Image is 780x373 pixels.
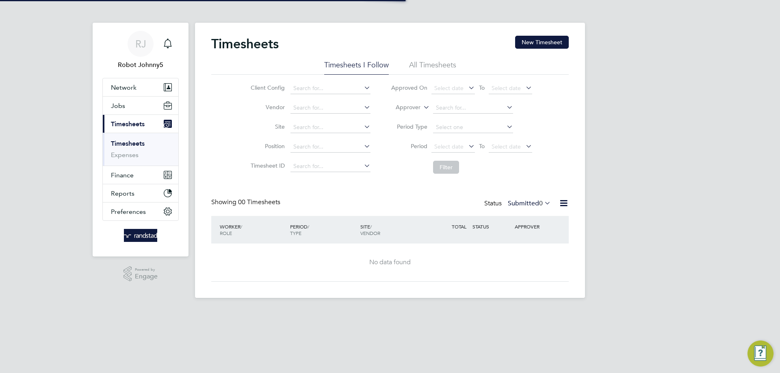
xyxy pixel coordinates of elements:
span: Select date [492,84,521,92]
span: Network [111,84,136,91]
span: ROLE [220,230,232,236]
button: Engage Resource Center [747,341,773,367]
div: WORKER [218,219,288,240]
input: Search for... [290,141,370,153]
span: To [477,82,487,93]
input: Search for... [290,161,370,172]
a: RJRobot Johnny5 [102,31,179,70]
span: VENDOR [360,230,380,236]
span: TYPE [290,230,301,236]
label: Approver [384,103,420,112]
label: Client Config [248,84,285,91]
div: APPROVER [513,219,555,234]
div: Status [484,198,552,209]
nav: Main navigation [93,23,188,257]
label: Site [248,123,285,130]
span: / [308,223,309,230]
button: Filter [433,161,459,174]
span: To [477,141,487,151]
span: Powered by [135,266,158,273]
span: Preferences [111,208,146,216]
span: Select date [434,143,464,150]
label: Timesheet ID [248,162,285,169]
span: Select date [434,84,464,92]
h2: Timesheets [211,36,279,52]
span: Reports [111,190,134,197]
button: New Timesheet [515,36,569,49]
span: 00 Timesheets [238,198,280,206]
button: Finance [103,166,178,184]
input: Search for... [290,102,370,114]
button: Preferences [103,203,178,220]
label: Approved On [391,84,427,91]
span: Finance [111,171,134,179]
span: Robot Johnny5 [102,60,179,70]
span: 0 [539,199,543,207]
button: Reports [103,184,178,202]
span: / [370,223,372,230]
span: / [240,223,242,230]
div: PERIOD [288,219,358,240]
label: Submitted [508,199,551,207]
button: Jobs [103,97,178,114]
label: Period Type [391,123,427,130]
span: Jobs [111,102,125,110]
label: Vendor [248,103,285,111]
label: Period [391,142,427,150]
div: No data found [219,258,561,267]
span: TOTAL [452,223,466,230]
a: Timesheets [111,140,145,147]
span: Engage [135,273,158,280]
div: SITE [358,219,429,240]
label: Position [248,142,285,150]
li: Timesheets I Follow [324,60,389,75]
input: Search for... [290,122,370,133]
div: Showing [211,198,282,207]
input: Select one [433,122,513,133]
span: Select date [492,143,521,150]
span: RJ [135,39,146,49]
a: Expenses [111,151,139,159]
input: Search for... [290,83,370,94]
div: STATUS [470,219,513,234]
button: Timesheets [103,115,178,133]
span: Timesheets [111,120,145,128]
button: Network [103,78,178,96]
img: randstad-logo-retina.png [124,229,158,242]
a: Go to home page [102,229,179,242]
div: Timesheets [103,133,178,166]
a: Powered byEngage [123,266,158,282]
li: All Timesheets [409,60,456,75]
input: Search for... [433,102,513,114]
